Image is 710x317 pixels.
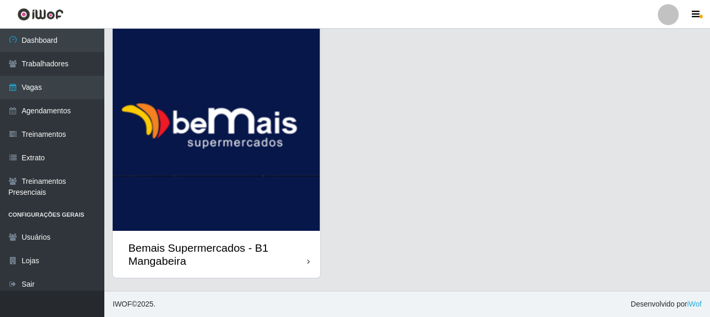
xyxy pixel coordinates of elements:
img: CoreUI Logo [17,8,64,21]
img: cardImg [113,25,320,231]
span: IWOF [113,300,132,308]
span: Desenvolvido por [631,299,702,310]
a: Bemais Supermercados - B1 Mangabeira [113,25,320,278]
div: Bemais Supermercados - B1 Mangabeira [128,241,307,267]
a: iWof [687,300,702,308]
span: © 2025 . [113,299,155,310]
